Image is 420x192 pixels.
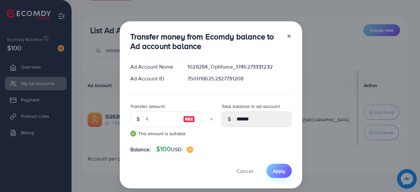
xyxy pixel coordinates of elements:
img: guide [130,131,136,137]
span: Apply [273,168,285,174]
button: Apply [266,164,292,178]
img: image [187,146,193,153]
div: 1028284_Optifume_1746273331232 [182,63,297,71]
span: Cancel [237,167,253,175]
label: Transfer amount [130,103,165,110]
span: USD [171,146,181,153]
div: Ad Account ID [125,75,182,82]
div: Ad Account Name [125,63,182,71]
h4: $100 [156,145,193,153]
small: This amount is suitable [130,130,200,137]
h3: Transfer money from Ecomdy balance to Ad account balance [130,32,281,51]
label: Total balance in ad account [221,103,280,110]
span: Balance: [130,146,151,153]
button: Cancel [228,164,261,178]
img: image [183,115,195,123]
div: 7500186252327731208 [182,75,297,82]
